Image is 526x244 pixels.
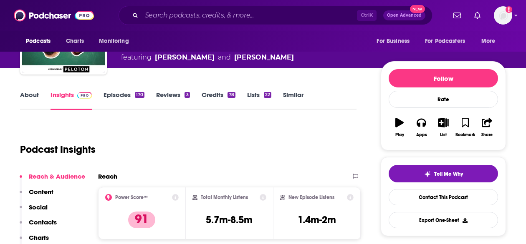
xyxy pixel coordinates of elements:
[156,91,190,110] a: Reviews3
[142,9,357,22] input: Search podcasts, credits, & more...
[506,6,512,13] svg: Add a profile image
[389,165,498,182] button: tell me why sparkleTell Me Why
[20,188,53,203] button: Content
[20,33,61,49] button: open menu
[416,132,427,137] div: Apps
[389,69,498,87] button: Follow
[228,92,235,98] div: 78
[29,203,48,211] p: Social
[395,132,404,137] div: Play
[93,33,139,49] button: open menu
[264,92,271,98] div: 22
[115,194,148,200] h2: Power Score™
[98,172,117,180] h2: Reach
[410,5,425,13] span: New
[455,132,475,137] div: Bookmark
[61,33,89,49] a: Charts
[77,92,92,99] img: Podchaser Pro
[440,132,447,137] div: List
[357,10,377,21] span: Ctrl K
[20,143,96,156] h1: Podcast Insights
[20,203,48,219] button: Social
[298,214,336,226] h3: 1.4m-2m
[494,6,512,25] button: Show profile menu
[121,42,294,62] div: A weekly podcast
[389,189,498,205] a: Contact This Podcast
[234,52,294,62] a: Travis Kelce
[29,234,49,242] p: Charts
[424,171,431,177] img: tell me why sparkle
[201,194,248,200] h2: Total Monthly Listens
[389,212,498,228] button: Export One-Sheet
[218,52,231,62] span: and
[450,8,464,22] a: Show notifications dropdown
[432,112,454,142] button: List
[387,13,422,17] span: Open Advanced
[99,35,129,47] span: Monitoring
[434,171,463,177] span: Tell Me Why
[135,92,144,98] div: 170
[185,92,190,98] div: 3
[425,35,465,47] span: For Podcasters
[288,194,334,200] h2: New Episode Listens
[389,91,498,108] div: Rate
[476,112,498,142] button: Share
[481,35,496,47] span: More
[247,91,271,110] a: Lists22
[454,112,476,142] button: Bookmark
[420,33,477,49] button: open menu
[26,35,51,47] span: Podcasts
[66,35,84,47] span: Charts
[51,91,92,110] a: InsightsPodchaser Pro
[104,91,144,110] a: Episodes170
[128,212,155,228] p: 91
[283,91,303,110] a: Similar
[410,112,432,142] button: Apps
[494,6,512,25] span: Logged in as aridings
[20,91,39,110] a: About
[20,218,57,234] button: Contacts
[383,10,425,20] button: Open AdvancedNew
[475,33,506,49] button: open menu
[494,6,512,25] img: User Profile
[119,6,432,25] div: Search podcasts, credits, & more...
[206,214,253,226] h3: 5.7m-8.5m
[14,7,94,23] img: Podchaser - Follow, Share and Rate Podcasts
[155,52,215,62] a: Jason Kelce
[29,218,57,226] p: Contacts
[481,132,493,137] div: Share
[20,172,85,188] button: Reach & Audience
[471,8,484,22] a: Show notifications dropdown
[371,33,420,49] button: open menu
[29,188,53,196] p: Content
[29,172,85,180] p: Reach & Audience
[121,52,294,62] span: featuring
[389,112,410,142] button: Play
[377,35,410,47] span: For Business
[202,91,235,110] a: Credits78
